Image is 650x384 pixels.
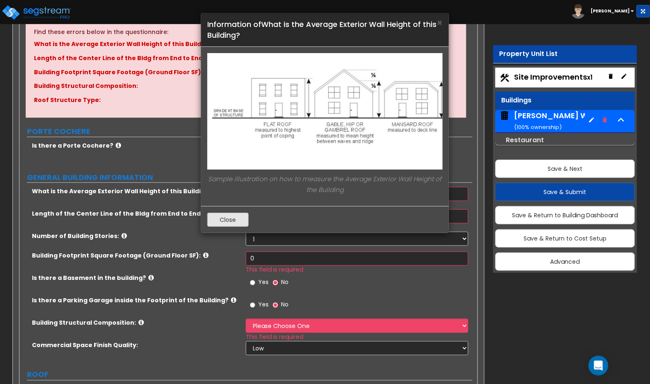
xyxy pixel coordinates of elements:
h4: Information of What is the Average Exterior Wall Height of this Building? [207,19,443,40]
button: Close [437,18,443,27]
span: × [437,17,443,29]
div: Open Intercom Messenger [589,356,609,376]
img: 211.JPG [207,53,456,170]
button: Close [207,213,249,227]
em: Sample illustration on how to measure the Average Exterior Wall Height of the Building [209,175,442,194]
